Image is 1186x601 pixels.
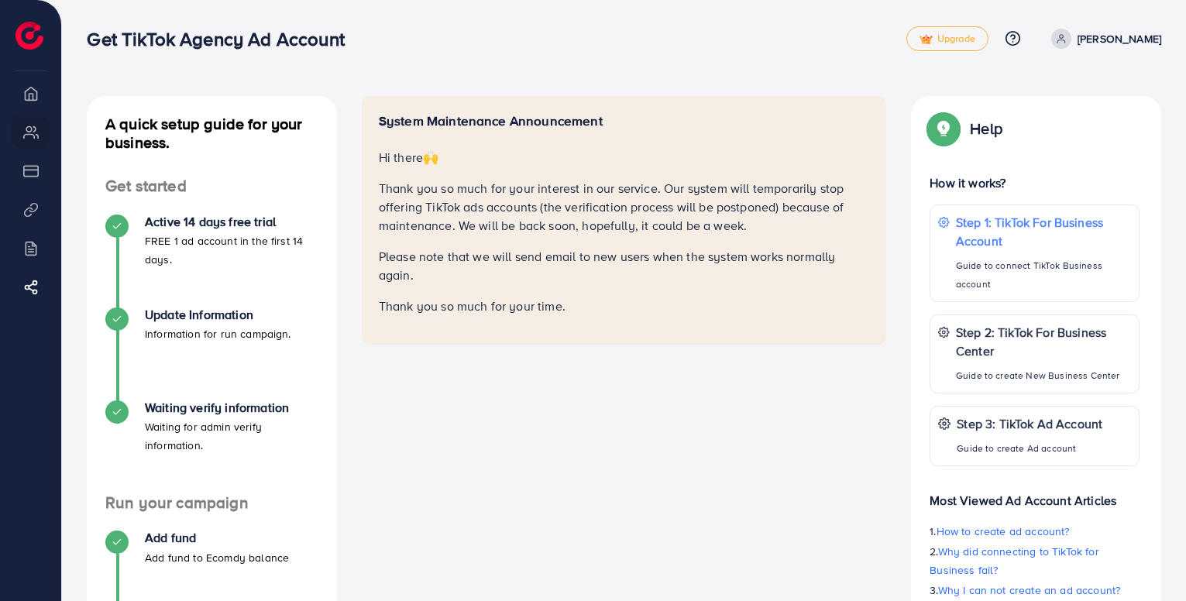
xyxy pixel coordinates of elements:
p: Please note that we will send email to new users when the system works normally again. [379,247,870,284]
span: Upgrade [920,33,975,45]
h4: Run your campaign [87,493,337,513]
p: Most Viewed Ad Account Articles [930,479,1140,510]
p: Step 2: TikTok For Business Center [956,323,1131,360]
p: Information for run campaign. [145,325,291,343]
p: Thank you so much for your time. [379,297,870,315]
p: Waiting for admin verify information. [145,417,318,455]
h4: A quick setup guide for your business. [87,115,337,152]
p: 1. [930,522,1140,541]
p: FREE 1 ad account in the first 14 days. [145,232,318,269]
h3: Get TikTok Agency Ad Account [87,28,356,50]
p: Step 1: TikTok For Business Account [956,213,1131,250]
h4: Waiting verify information [145,400,318,415]
p: Guide to create New Business Center [956,366,1131,385]
img: tick [920,34,933,45]
h4: Add fund [145,531,289,545]
p: 2. [930,542,1140,579]
p: Guide to create Ad account [957,439,1102,458]
h4: Active 14 days free trial [145,215,318,229]
img: logo [15,22,43,50]
a: tickUpgrade [906,26,988,51]
p: 3. [930,581,1140,599]
p: Add fund to Ecomdy balance [145,548,289,567]
h4: Get started [87,177,337,196]
p: Help [970,119,1002,138]
img: Popup guide [930,115,957,143]
span: Why did connecting to TikTok for Business fail? [930,544,1098,578]
p: Thank you so much for your interest in our service. Our system will temporarily stop offering Tik... [379,179,870,235]
p: How it works? [930,173,1140,192]
li: Waiting verify information [87,400,337,493]
p: Hi there [379,148,870,167]
p: Step 3: TikTok Ad Account [957,414,1102,433]
p: Guide to connect TikTok Business account [956,256,1131,294]
li: Active 14 days free trial [87,215,337,307]
span: How to create ad account? [937,524,1070,539]
h5: System Maintenance Announcement [379,113,870,129]
span: Why I can not create an ad account? [938,582,1121,598]
p: [PERSON_NAME] [1078,29,1161,48]
span: 🙌 [423,149,438,166]
a: [PERSON_NAME] [1045,29,1161,49]
li: Update Information [87,307,337,400]
h4: Update Information [145,307,291,322]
